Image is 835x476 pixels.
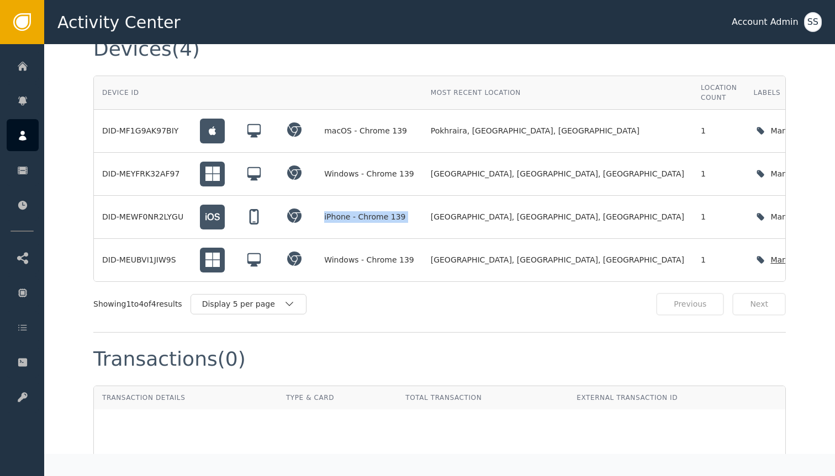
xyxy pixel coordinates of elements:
[431,254,684,266] span: [GEOGRAPHIC_DATA], [GEOGRAPHIC_DATA], [GEOGRAPHIC_DATA]
[397,386,568,409] th: Total Transaction
[804,12,822,32] button: SS
[701,254,737,266] div: 1
[93,39,200,59] div: Devices (4)
[94,76,192,110] th: Device ID
[102,254,183,266] div: DID-MEUBVI1JIW9S
[422,76,693,110] th: Most Recent Location
[701,211,737,223] div: 1
[93,349,246,369] div: Transactions (0)
[57,10,181,35] span: Activity Center
[431,168,684,180] span: [GEOGRAPHIC_DATA], [GEOGRAPHIC_DATA], [GEOGRAPHIC_DATA]
[191,294,306,314] button: Display 5 per page
[202,298,284,310] div: Display 5 per page
[324,168,414,180] div: Windows - Chrome 139
[324,254,414,266] div: Windows - Chrome 139
[324,211,414,223] div: iPhone - Chrome 139
[693,76,745,110] th: Location Count
[732,15,799,29] div: Account Admin
[431,211,684,223] span: [GEOGRAPHIC_DATA], [GEOGRAPHIC_DATA], [GEOGRAPHIC_DATA]
[94,386,278,409] th: Transaction Details
[102,125,183,137] div: DID-MF1G9AK97BIY
[701,125,737,137] div: 1
[324,125,414,137] div: macOS - Chrome 139
[568,386,785,409] th: External Transaction ID
[701,168,737,180] div: 1
[278,386,397,409] th: Type & Card
[102,168,183,180] div: DID-MEYFRK32AF97
[431,125,640,137] span: Pokhraira, [GEOGRAPHIC_DATA], [GEOGRAPHIC_DATA]
[102,211,183,223] div: DID-MEWF0NR2LYGU
[93,298,182,310] div: Showing 1 to 4 of 4 results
